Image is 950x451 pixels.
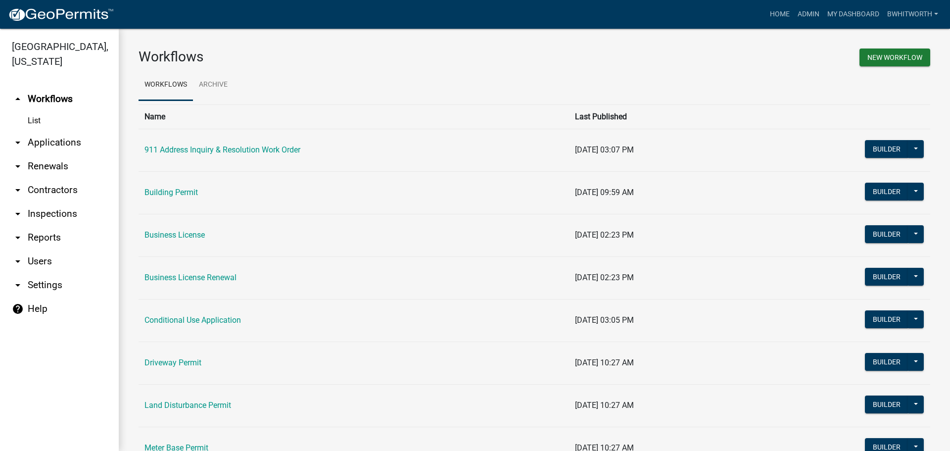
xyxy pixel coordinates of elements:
span: [DATE] 03:07 PM [575,145,634,154]
a: Archive [193,69,234,101]
a: Home [766,5,794,24]
a: Building Permit [144,188,198,197]
i: arrow_drop_down [12,160,24,172]
a: 911 Address Inquiry & Resolution Work Order [144,145,300,154]
span: [DATE] 03:05 PM [575,315,634,325]
i: arrow_drop_down [12,208,24,220]
a: Workflows [139,69,193,101]
a: Land Disturbance Permit [144,401,231,410]
span: [DATE] 02:23 PM [575,273,634,282]
span: [DATE] 02:23 PM [575,230,634,240]
a: My Dashboard [823,5,883,24]
button: Builder [865,140,908,158]
i: arrow_drop_up [12,93,24,105]
span: [DATE] 10:27 AM [575,358,634,367]
a: Business License [144,230,205,240]
h3: Workflows [139,49,527,65]
button: Builder [865,310,908,328]
a: Conditional Use Application [144,315,241,325]
th: Name [139,104,569,129]
i: arrow_drop_down [12,232,24,244]
button: Builder [865,268,908,286]
button: New Workflow [859,49,930,66]
th: Last Published [569,104,749,129]
i: arrow_drop_down [12,255,24,267]
button: Builder [865,183,908,200]
i: arrow_drop_down [12,184,24,196]
i: arrow_drop_down [12,137,24,149]
span: [DATE] 09:59 AM [575,188,634,197]
button: Builder [865,225,908,243]
i: help [12,303,24,315]
a: Admin [794,5,823,24]
a: Business License Renewal [144,273,237,282]
i: arrow_drop_down [12,279,24,291]
span: [DATE] 10:27 AM [575,401,634,410]
a: BWhitworth [883,5,942,24]
button: Builder [865,396,908,413]
button: Builder [865,353,908,371]
a: Driveway Permit [144,358,201,367]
